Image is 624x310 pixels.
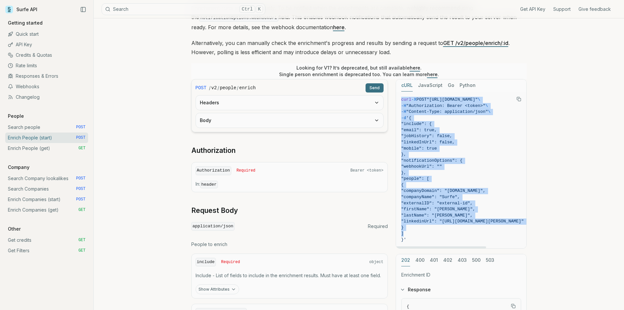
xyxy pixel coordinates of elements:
[5,205,88,215] a: Enrich Companies (get) GET
[406,109,488,114] span: "Content-Type: application/json"
[217,85,219,91] span: /
[416,97,426,102] span: POST
[410,65,420,71] a: here
[5,92,88,102] a: Changelog
[5,133,88,143] a: Enrich People (start) POST
[239,85,255,91] code: enrich
[401,231,404,236] span: ]
[401,237,407,242] span: }'
[237,85,238,91] span: /
[220,85,236,91] code: people
[5,81,88,92] a: Webhooks
[5,29,88,39] a: Quick start
[5,122,88,133] a: Search people POST
[401,170,407,175] span: },
[350,168,384,173] span: Bearer <token>
[578,6,611,12] a: Give feedback
[553,6,571,12] a: Support
[76,197,85,202] span: POST
[78,5,88,14] button: Collapse Sidebar
[279,65,439,78] p: Looking for V1? It’s deprecated, but still available . Single person enrichment is deprecated too...
[401,128,437,133] span: "email": true,
[396,281,526,298] button: Response
[5,235,88,245] a: Get credits GET
[196,272,384,279] p: Include - List of fields to include in the enrichment results. Must have at least one field.
[5,60,88,71] a: Rate limits
[401,176,429,181] span: "people": [
[443,254,452,266] button: 402
[5,226,23,232] p: Other
[239,6,255,13] kbd: Ctrl
[5,71,88,81] a: Responses & Errors
[406,103,485,108] span: "Authorization: Bearer <token>"
[478,97,481,102] span: \
[5,245,88,256] a: Get Filters GET
[443,40,508,46] a: GET /v2/people/enrich/:id
[5,50,88,60] a: Credits & Quotas
[76,135,85,140] span: POST
[407,304,409,309] span: {
[401,158,463,163] span: "notificationOptions": {
[401,164,442,169] span: "webhookUrl": ""
[369,259,383,265] span: object
[5,39,88,50] a: API Key
[401,225,404,230] span: }
[333,24,345,31] a: here
[366,83,384,93] button: Send
[448,79,454,92] button: Go
[401,188,485,193] span: "companyDomain": "[DOMAIN_NAME]",
[5,5,37,14] a: Surfe API
[401,97,411,102] span: curl
[368,223,388,230] span: Required
[401,219,524,224] span: "linkedinUrl": "[URL][DOMAIN_NAME][PERSON_NAME]"
[460,79,476,92] button: Python
[401,121,432,126] span: "include": {
[401,146,437,151] span: "mobile": true
[76,176,85,181] span: POST
[191,206,238,215] a: Request Body
[191,222,235,231] code: application/json
[5,143,88,154] a: Enrich People (get) GET
[5,113,27,119] p: People
[200,181,218,188] code: header
[401,134,452,138] span: "jobHistory": false,
[78,238,85,243] span: GET
[191,241,388,248] p: People to enrich
[256,6,263,13] kbd: K
[196,258,216,267] code: include
[486,254,494,266] button: 503
[102,3,265,15] button: SearchCtrlK
[514,94,524,104] button: Copy Text
[196,166,231,175] code: Authorization
[418,79,443,92] button: JavaScript
[401,109,407,114] span: -H
[485,103,488,108] span: \
[78,146,85,151] span: GET
[401,254,410,266] button: 202
[5,20,45,26] p: Getting started
[472,254,481,266] button: 500
[78,248,85,253] span: GET
[401,213,473,218] span: "lastName": "[PERSON_NAME]",
[401,152,407,157] span: },
[401,207,475,212] span: "firstName": "[PERSON_NAME]",
[76,186,85,192] span: POST
[488,109,491,114] span: \
[401,115,407,120] span: -d
[196,113,383,128] button: Body
[458,254,467,266] button: 403
[76,125,85,130] span: POST
[520,6,545,12] a: Get API Key
[236,168,255,173] span: Required
[5,184,88,194] a: Search Companies POST
[401,195,460,199] span: "companyName": "Surfe",
[209,85,211,91] span: /
[5,164,32,171] p: Company
[401,140,455,145] span: "linkedInUrl": false,
[191,146,236,155] a: Authorization
[196,181,384,188] p: In:
[191,38,527,57] p: Alternatively, you can manually check the enrichment's progress and results by sending a request ...
[415,254,425,266] button: 400
[5,173,88,184] a: Search Company lookalikes POST
[406,115,411,120] span: '{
